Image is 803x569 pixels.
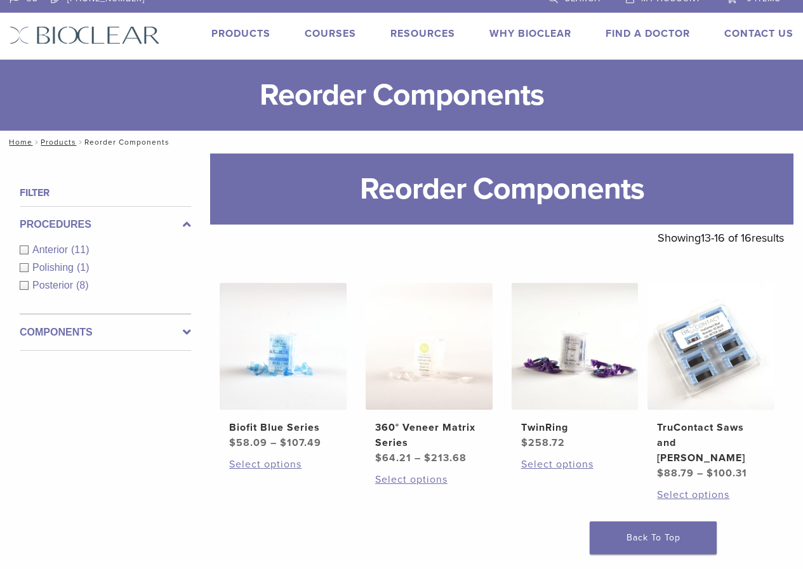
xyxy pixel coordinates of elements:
[521,457,629,472] a: Select options for “TwinRing”
[521,436,528,449] span: $
[77,262,90,273] span: (1)
[701,231,752,245] span: 13-16 of 16
[220,283,347,410] img: Biofit Blue Series
[512,283,639,450] a: TwinRingTwinRing $258.72
[32,244,71,255] span: Anterior
[657,467,664,480] span: $
[76,280,89,291] span: (8)
[658,225,784,251] p: Showing results
[657,487,765,502] a: Select options for “TruContact Saws and Sanders”
[5,138,32,147] a: Home
[697,467,703,480] span: –
[280,436,287,449] span: $
[210,154,793,225] h1: Reorder Components
[71,244,89,255] span: (11)
[229,420,337,435] h2: Biofit Blue Series
[229,457,337,472] a: Select options for “Biofit Blue Series”
[424,452,431,464] span: $
[390,27,455,40] a: Resources
[20,185,191,200] h4: Filter
[76,139,84,145] span: /
[32,280,76,291] span: Posterior
[366,283,493,410] img: 360° Veneer Matrix Series
[10,26,160,44] img: Bioclear
[707,467,747,480] bdi: 100.31
[647,283,774,481] a: TruContact Saws and SandersTruContact Saws and [PERSON_NAME]
[375,452,382,464] span: $
[20,217,191,232] label: Procedures
[366,283,493,466] a: 360° Veneer Matrix Series360° Veneer Matrix Series
[424,452,467,464] bdi: 213.68
[415,452,421,464] span: –
[305,27,356,40] a: Courses
[220,283,347,450] a: Biofit Blue SeriesBiofit Blue Series
[229,436,236,449] span: $
[657,420,765,466] h2: TruContact Saws and [PERSON_NAME]
[724,27,793,40] a: Contact Us
[521,436,565,449] bdi: 258.72
[606,27,690,40] a: Find A Doctor
[512,283,639,410] img: TwinRing
[280,436,321,449] bdi: 107.49
[521,420,629,435] h2: TwinRing
[270,436,277,449] span: –
[647,283,774,410] img: TruContact Saws and Sanders
[20,325,191,340] label: Components
[375,472,483,487] a: Select options for “360° Veneer Matrix Series”
[657,467,694,480] bdi: 88.79
[229,436,267,449] bdi: 58.09
[489,27,571,40] a: Why Bioclear
[32,139,41,145] span: /
[590,521,717,554] a: Back To Top
[32,262,77,273] span: Polishing
[375,420,483,450] h2: 360° Veneer Matrix Series
[211,27,270,40] a: Products
[707,467,713,480] span: $
[375,452,411,464] bdi: 64.21
[41,138,76,147] a: Products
